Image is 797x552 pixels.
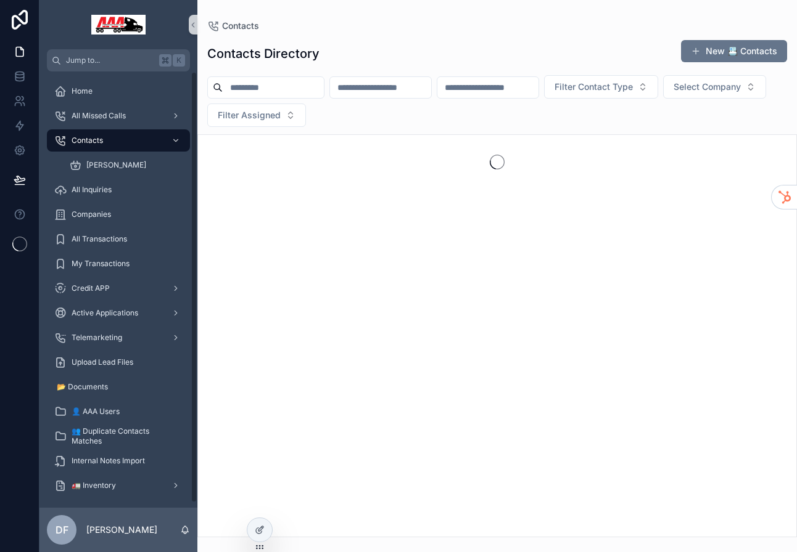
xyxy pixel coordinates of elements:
[57,382,108,392] span: 📂 Documents
[218,109,281,121] span: Filter Assigned
[47,400,190,423] a: 👤 AAA Users
[86,524,157,536] p: [PERSON_NAME]
[47,450,190,472] a: Internal Notes Import
[47,327,190,349] a: Telemarketing
[47,351,190,373] a: Upload Lead Files
[174,55,184,65] span: K
[72,234,127,244] span: All Transactions
[72,111,126,121] span: All Missed Calls
[681,40,787,62] button: New 📇 Contacts
[72,357,133,367] span: Upload Lead Files
[47,129,190,152] a: Contacts
[72,86,93,96] span: Home
[47,302,190,324] a: Active Applications
[72,407,120,416] span: 👤 AAA Users
[207,103,306,127] button: Select Button
[72,308,138,318] span: Active Applications
[222,20,259,32] span: Contacts
[72,456,145,466] span: Internal Notes Import
[72,333,122,343] span: Telemarketing
[66,55,154,65] span: Jump to...
[207,45,320,62] h1: Contacts Directory
[47,228,190,250] a: All Transactions
[62,154,190,176] a: [PERSON_NAME]
[39,71,197,508] div: scrollable content
[72,185,112,195] span: All Inquiries
[72,209,111,219] span: Companies
[47,474,190,497] a: 🚛 Inventory
[47,203,190,225] a: Companies
[47,105,190,127] a: All Missed Calls
[47,49,190,71] button: Jump to...K
[47,253,190,275] a: My Transactions
[86,160,146,170] span: [PERSON_NAME]
[91,15,146,34] img: App logo
[72,481,116,490] span: 🚛 Inventory
[47,376,190,398] a: 📂 Documents
[72,426,178,446] span: 👥 Duplicate Contacts Matches
[47,425,190,447] a: 👥 Duplicate Contacts Matches
[47,277,190,299] a: Credit APP
[47,80,190,102] a: Home
[555,81,633,93] span: Filter Contact Type
[663,75,766,99] button: Select Button
[72,283,110,293] span: Credit APP
[56,522,68,537] span: DF
[544,75,658,99] button: Select Button
[674,81,741,93] span: Select Company
[72,259,130,269] span: My Transactions
[47,179,190,201] a: All Inquiries
[72,136,103,145] span: Contacts
[207,20,259,32] a: Contacts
